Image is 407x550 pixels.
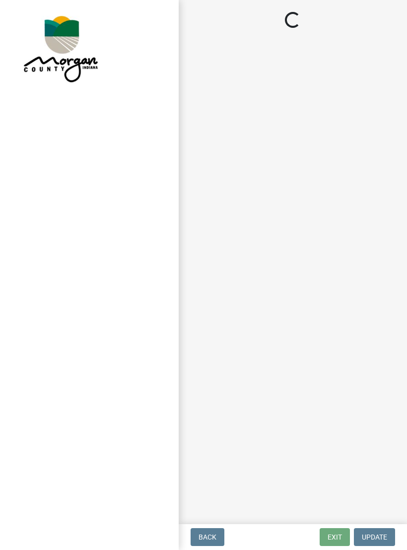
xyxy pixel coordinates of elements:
[191,528,224,546] button: Back
[362,533,387,541] span: Update
[199,533,216,541] span: Back
[20,10,100,85] img: Morgan County, Indiana
[320,528,350,546] button: Exit
[354,528,395,546] button: Update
